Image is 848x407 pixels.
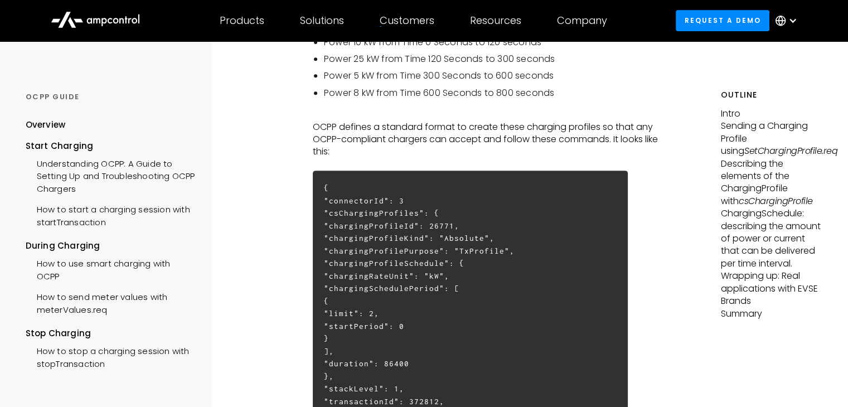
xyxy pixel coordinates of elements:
div: Company [557,14,607,27]
a: How to start a charging session with startTransaction [26,198,195,231]
em: SetChargingProfile.req [744,144,837,157]
div: Solutions [300,14,344,27]
li: Power 25 kW from Time 120 Seconds to 300 seconds [324,53,662,65]
div: Customers [380,14,434,27]
a: Understanding OCPP: A Guide to Setting Up and Troubleshooting OCPP Chargers [26,152,195,198]
em: csChargingProfile [739,195,813,207]
div: Products [220,14,264,27]
p: Intro [721,108,823,120]
li: Power 8 kW from Time 600 Seconds to 800 seconds [324,87,662,99]
p: Wrapping up: Real applications with EVSE Brands [721,270,823,307]
div: OCPP GUIDE [26,92,195,102]
p: ChargingSchedule: describing the amount of power or current that can be delivered per time interval. [721,207,823,270]
p: ‍ [313,108,662,120]
div: Resources [470,14,521,27]
div: Stop Charging [26,327,195,340]
div: During Charging [26,240,195,252]
a: How to use smart charging with OCPP [26,252,195,285]
p: Describing the elements of the ChargingProfile with [721,158,823,208]
a: How to send meter values with meterValues.req [26,285,195,319]
h5: Outline [721,89,823,101]
div: Overview [26,119,66,131]
p: ‍ [313,158,662,171]
p: Summary [721,308,823,320]
p: Sending a Charging Profile using [721,120,823,157]
a: Request a demo [676,10,769,31]
div: Start Charging [26,140,195,152]
li: Power 5 kW from Time 300 Seconds to 600 seconds [324,70,662,82]
a: Overview [26,119,66,139]
p: OCPP defines a standard format to create these charging profiles so that any OCPP-compliant charg... [313,121,662,158]
a: How to stop a charging session with stopTransaction [26,340,195,373]
li: Power 10 kW from Time 0 Seconds to 120 seconds [324,36,662,49]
